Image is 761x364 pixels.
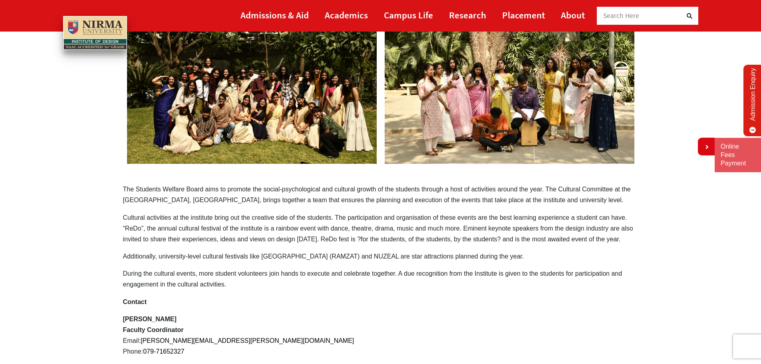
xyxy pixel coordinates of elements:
[384,6,433,24] a: Campus Life
[325,6,368,24] a: Academics
[721,143,755,167] a: Online Fees Payment
[449,6,486,24] a: Research
[123,212,638,245] p: Cultural activities at the institute bring out the creative side of the students. The participati...
[123,268,638,290] p: During the cultural events, more student volunteers join hands to execute and celebrate together....
[123,298,147,305] b: Contact
[63,16,127,50] img: main_logo
[240,6,309,24] a: Admissions & Aid
[561,6,585,24] a: About
[141,337,354,344] a: [PERSON_NAME][EMAIL_ADDRESS][PERSON_NAME][DOMAIN_NAME]
[502,6,545,24] a: Placement
[123,316,177,322] b: [PERSON_NAME]
[123,251,638,262] p: Additionally, university-level cultural festivals like [GEOGRAPHIC_DATA] (RAMZAT) and NUZEAL are ...
[123,326,184,333] b: Faculty Coordinator
[603,11,640,20] span: Search Here
[123,184,638,205] p: The Students Welfare Board aims to promote the social-psychological and cultural growth of the st...
[123,314,638,357] p: Email: Phone:
[143,348,184,355] a: 079-71652327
